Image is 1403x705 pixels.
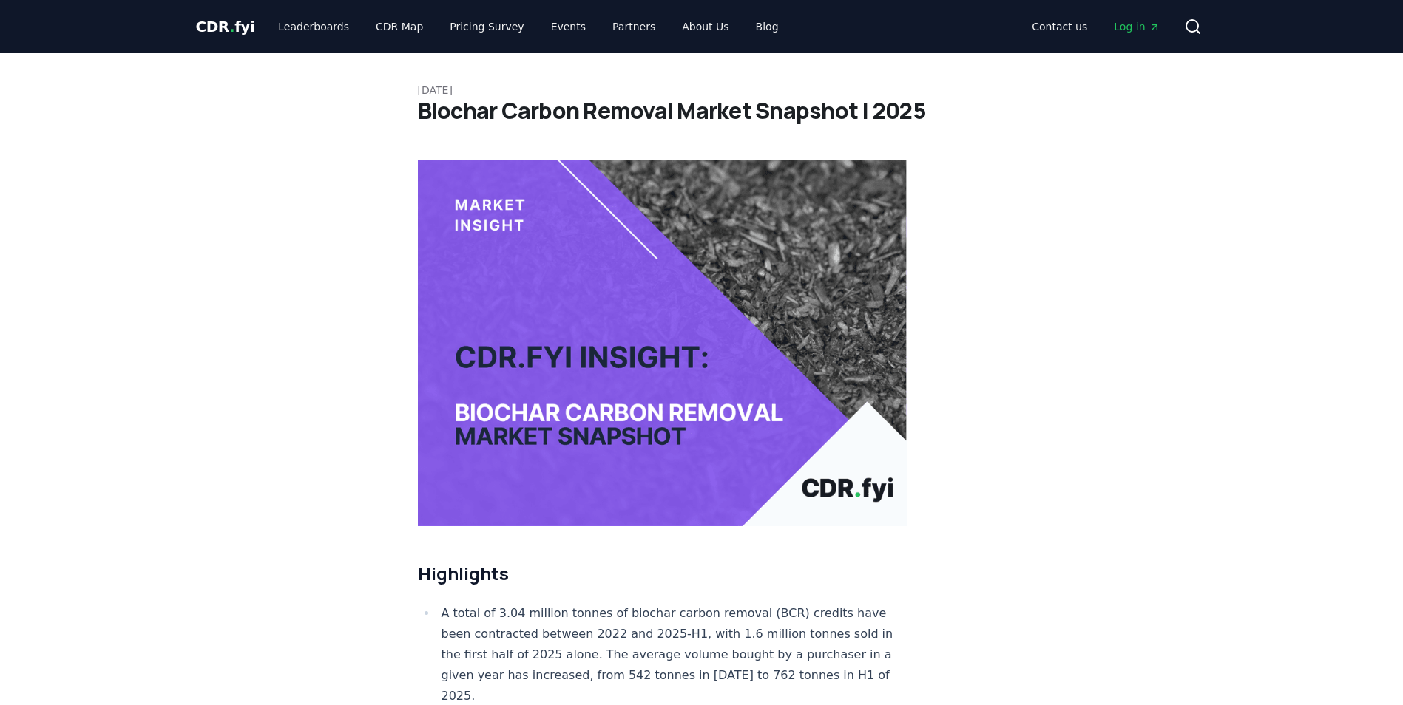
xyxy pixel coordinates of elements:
[539,13,598,40] a: Events
[229,18,234,35] span: .
[418,98,986,124] h1: Biochar Carbon Removal Market Snapshot | 2025
[266,13,361,40] a: Leaderboards
[196,16,255,37] a: CDR.fyi
[601,13,667,40] a: Partners
[1020,13,1172,40] nav: Main
[438,13,535,40] a: Pricing Survey
[364,13,435,40] a: CDR Map
[670,13,740,40] a: About Us
[744,13,791,40] a: Blog
[418,160,907,526] img: blog post image
[266,13,790,40] nav: Main
[1102,13,1172,40] a: Log in
[418,562,907,585] h2: Highlights
[1020,13,1099,40] a: Contact us
[418,83,986,98] p: [DATE]
[196,18,255,35] span: CDR fyi
[1114,19,1160,34] span: Log in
